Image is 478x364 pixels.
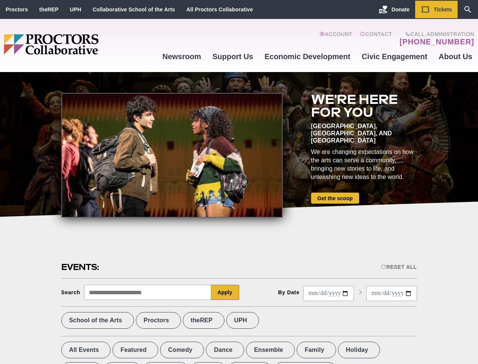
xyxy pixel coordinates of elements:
label: All Events [61,342,111,358]
button: Apply [211,285,239,300]
div: [GEOGRAPHIC_DATA], [GEOGRAPHIC_DATA], and [GEOGRAPHIC_DATA] [311,122,417,144]
a: theREP [39,6,59,13]
div: Search [61,289,81,295]
img: Proctors logo [4,34,157,55]
div: By Date [278,289,300,295]
label: Ensemble [246,342,295,358]
a: Support Us [207,46,259,67]
a: Account [319,31,352,46]
div: Reset All [381,264,417,270]
span: Call Administration [397,31,474,37]
label: Holiday [338,342,380,358]
a: Collaborative School of the Arts [93,6,175,13]
div: We are changing expectations on how the arts can serve a community, bringing new stories to life,... [311,148,417,181]
a: About Us [433,46,478,67]
label: Dance [206,342,244,358]
a: Contact [360,31,392,46]
a: Search [458,1,478,18]
a: Tickets [415,1,458,18]
a: [PHONE_NUMBER] [400,37,474,46]
a: Economic Development [259,46,356,67]
label: Featured [112,342,158,358]
label: Proctors [136,312,181,329]
a: UPH [70,6,81,13]
span: Tickets [434,6,452,13]
label: theREP [183,312,224,329]
a: Get the scoop [311,193,359,204]
a: Civic Engagement [356,46,433,67]
label: Family [297,342,336,358]
h2: Events: [61,261,100,273]
a: Proctors [6,6,28,13]
a: All Proctors Collaborative [186,6,253,13]
a: Newsroom [157,46,207,67]
h2: We're here for you [311,93,417,119]
span: Donate [392,6,409,13]
label: Comedy [160,342,204,358]
label: UPH [226,312,259,329]
a: Donate [373,1,415,18]
label: School of the Arts [61,312,134,329]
